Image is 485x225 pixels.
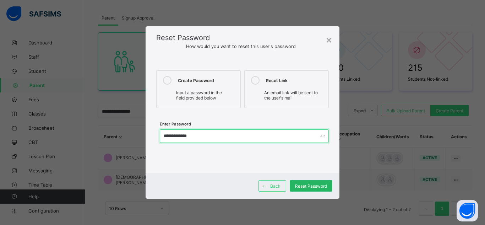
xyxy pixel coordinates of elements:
[270,183,280,189] span: Back
[266,76,325,85] div: Reset Link
[156,44,329,49] span: How would you want to reset this user's password
[326,33,332,45] div: ×
[176,90,222,101] span: Input a password in the field provided below
[264,90,318,101] span: An email link will be sent to the user's mail
[295,183,327,189] span: Reset Password
[160,122,191,127] label: Enter Password
[178,76,237,85] div: Create Password
[457,200,478,221] button: Open asap
[156,33,210,42] span: Reset Password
